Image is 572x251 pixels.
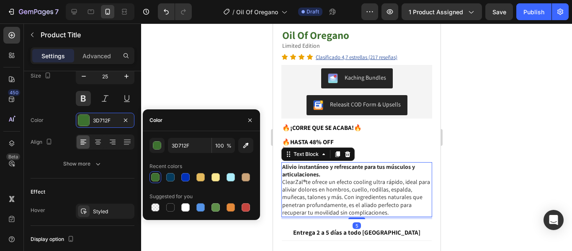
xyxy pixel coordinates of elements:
div: Size [31,70,53,82]
div: Color [31,116,44,124]
p: 7 [55,7,59,17]
div: 3D712F [93,117,117,124]
span: Oil Of Oregano [236,8,278,16]
p: Settings [41,52,65,60]
button: 7 [3,3,62,20]
button: Show more [31,156,134,171]
div: Suggested for you [149,193,193,200]
div: Align [31,137,54,148]
span: 1 product assigned [409,8,463,16]
div: Publish [523,8,544,16]
span: % [227,142,232,150]
div: Color [149,116,162,124]
div: Beta [6,153,20,160]
div: 450 [8,89,20,96]
iframe: Design area [273,23,441,251]
div: Recent colors [149,163,182,170]
span: Save [492,8,506,16]
div: Effect [31,188,45,196]
div: Styled [93,208,132,215]
div: Hover [31,207,45,214]
strong: Especificaciones [13,227,56,235]
button: Publish [516,3,551,20]
div: Display option [31,234,76,245]
button: Save [485,3,513,20]
div: Open Intercom Messenger [544,210,564,230]
p: Advanced [82,52,111,60]
span: / [232,8,234,16]
div: Undo/Redo [158,3,192,20]
button: 1 product assigned [402,3,482,20]
div: Show more [63,160,102,168]
span: Draft [307,8,319,16]
input: Eg: FFFFFF [168,138,211,153]
p: Product Title [41,30,131,40]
